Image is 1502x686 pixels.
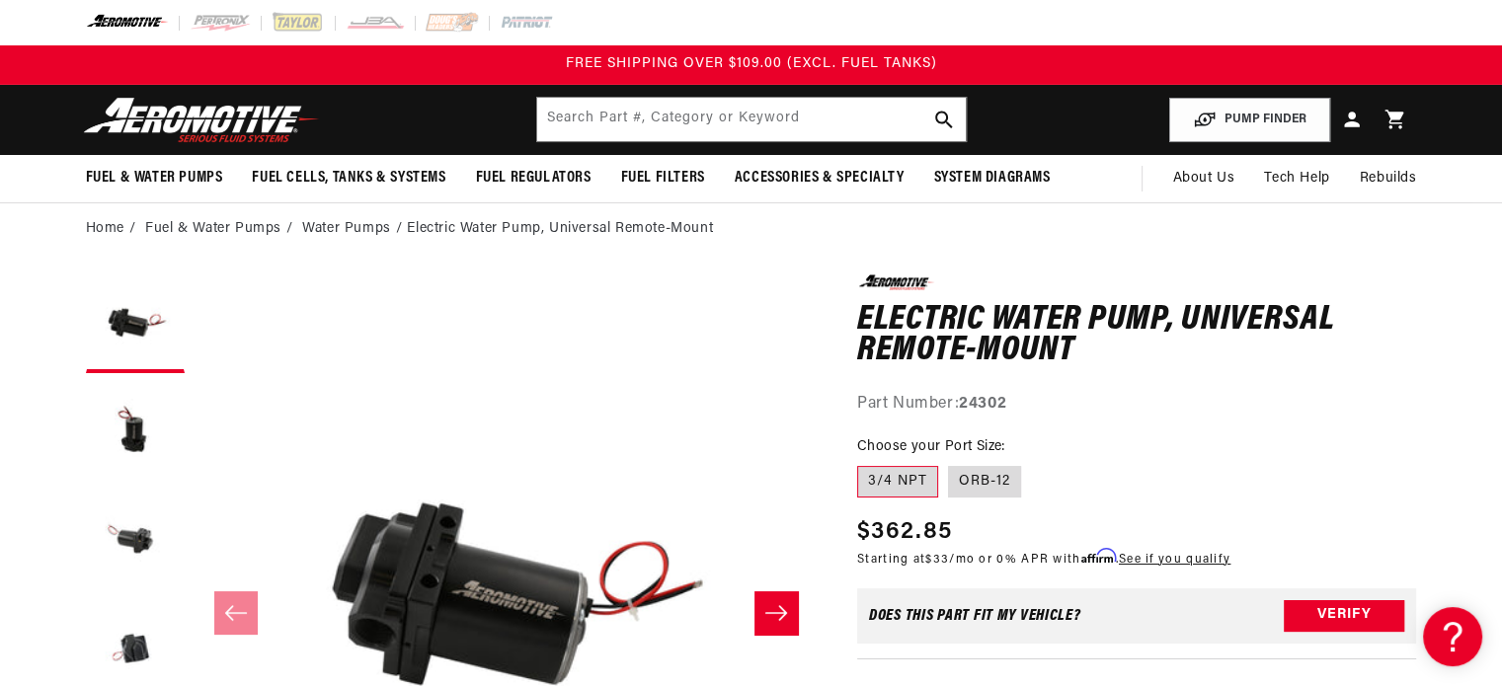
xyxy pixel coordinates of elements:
[407,218,713,240] li: Electric Water Pump, Universal Remote-Mount
[302,218,391,240] a: Water Pumps
[86,168,223,189] span: Fuel & Water Pumps
[1360,168,1417,190] span: Rebuilds
[621,168,705,189] span: Fuel Filters
[86,383,185,482] button: Load image 2 in gallery view
[1081,549,1116,564] span: Affirm
[948,466,1021,497] label: ORB-12
[1157,155,1249,202] a: About Us
[566,56,937,71] span: FREE SHIPPING OVER $109.00 (EXCL. FUEL TANKS)
[252,168,445,189] span: Fuel Cells, Tanks & Systems
[919,155,1066,201] summary: System Diagrams
[857,436,1007,457] legend: Choose your Port Size:
[857,550,1230,569] p: Starting at /mo or 0% APR with .
[86,492,185,590] button: Load image 3 in gallery view
[922,98,966,141] button: search button
[1284,600,1404,632] button: Verify
[1345,155,1432,202] summary: Rebuilds
[78,97,325,143] img: Aeromotive
[71,155,238,201] summary: Fuel & Water Pumps
[1172,171,1234,186] span: About Us
[857,305,1417,367] h1: Electric Water Pump, Universal Remote-Mount
[461,155,606,201] summary: Fuel Regulators
[1249,155,1344,202] summary: Tech Help
[237,155,460,201] summary: Fuel Cells, Tanks & Systems
[925,554,949,566] span: $33
[145,218,281,240] a: Fuel & Water Pumps
[86,218,1417,240] nav: breadcrumbs
[857,392,1417,418] div: Part Number:
[720,155,919,201] summary: Accessories & Specialty
[857,514,952,550] span: $362.85
[606,155,720,201] summary: Fuel Filters
[735,168,905,189] span: Accessories & Specialty
[1264,168,1329,190] span: Tech Help
[1119,554,1230,566] a: See if you qualify - Learn more about Affirm Financing (opens in modal)
[86,274,185,373] button: Load image 1 in gallery view
[537,98,966,141] input: Search by Part Number, Category or Keyword
[959,396,1006,412] strong: 24302
[214,591,258,635] button: Slide left
[1169,98,1330,142] button: PUMP FINDER
[869,608,1081,624] div: Does This part fit My vehicle?
[86,218,124,240] a: Home
[754,591,798,635] button: Slide right
[857,466,938,497] label: 3/4 NPT
[934,168,1051,189] span: System Diagrams
[476,168,592,189] span: Fuel Regulators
